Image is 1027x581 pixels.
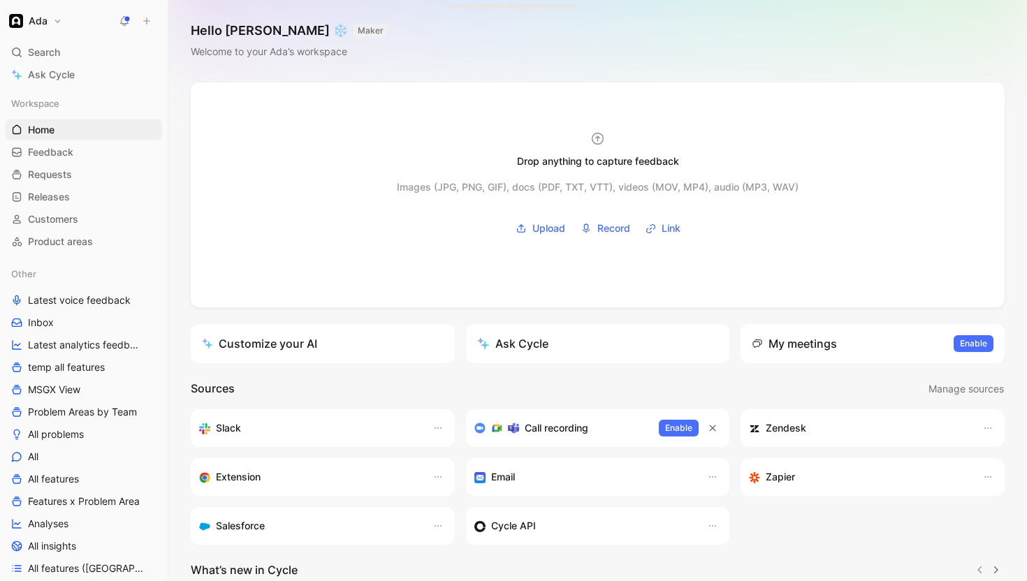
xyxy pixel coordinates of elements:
span: Other [11,267,36,281]
a: Feedback [6,142,162,163]
a: MSGX View [6,379,162,400]
div: Drop anything to capture feedback [517,153,679,170]
span: Latest voice feedback [28,293,131,307]
a: All [6,446,162,467]
span: Latest analytics feedback [28,338,143,352]
img: Ada [9,14,23,28]
button: Manage sources [928,380,1005,398]
h3: Salesforce [216,517,265,534]
span: All insights [28,539,76,553]
h2: What’s new in Cycle [191,561,298,578]
h1: Ada [29,15,48,27]
span: Link [662,220,680,237]
h3: Slack [216,420,241,436]
div: Workspace [6,93,162,114]
span: Ask Cycle [28,66,75,83]
h3: Call recording [525,420,588,436]
span: MSGX View [28,383,80,397]
span: Analyses [28,517,68,531]
span: Problem Areas by Team [28,405,137,419]
span: Upload [532,220,565,237]
span: Releases [28,190,70,204]
div: Forward emails to your feedback inbox [474,469,694,485]
span: Search [28,44,60,61]
span: Manage sources [928,381,1004,397]
div: Sync customers & send feedback from custom sources. Get inspired by our favorite use case [474,517,694,534]
div: Search [6,42,162,63]
a: Latest analytics feedback [6,334,162,355]
h2: Sources [191,380,235,398]
div: Ask Cycle [477,335,548,352]
button: Link [641,218,685,239]
button: Record [576,218,635,239]
a: All insights [6,536,162,557]
div: My meetings [752,335,837,352]
span: Enable [665,421,692,435]
span: All [28,450,38,464]
div: Sync your customers, send feedback and get updates in Slack [199,420,418,436]
a: Features x Problem Area [6,491,162,512]
a: All features ([GEOGRAPHIC_DATA]) [6,558,162,579]
a: All features [6,469,162,490]
a: temp all features [6,357,162,378]
span: All problems [28,427,84,441]
span: Home [28,123,54,137]
a: Inbox [6,312,162,333]
a: Analyses [6,513,162,534]
div: Sync customers and create docs [749,420,968,436]
div: Welcome to your Ada’s workspace [191,43,388,60]
div: Images (JPG, PNG, GIF), docs (PDF, TXT, VTT), videos (MOV, MP4), audio (MP3, WAV) [397,179,799,196]
div: Other [6,263,162,284]
span: Inbox [28,316,54,330]
span: Enable [960,337,987,351]
span: Workspace [11,96,59,110]
a: Releases [6,186,162,207]
button: Enable [659,420,699,436]
span: Product areas [28,235,93,249]
a: Ask Cycle [6,64,162,85]
h3: Cycle API [491,517,536,534]
button: Ask Cycle [466,324,730,363]
a: Product areas [6,231,162,252]
h3: Zendesk [766,420,806,436]
h3: Zapier [766,469,795,485]
span: All features [28,472,79,486]
h3: Extension [216,469,261,485]
button: Upload [511,218,570,239]
span: All features ([GEOGRAPHIC_DATA]) [28,561,146,575]
a: Requests [6,164,162,185]
span: temp all features [28,360,105,374]
a: Customers [6,209,162,230]
div: Capture feedback from anywhere on the web [199,469,418,485]
div: Record & transcribe meetings from Zoom, Meet & Teams. [474,420,648,436]
span: Requests [28,168,72,182]
div: Capture feedback from thousands of sources with Zapier (survey results, recordings, sheets, etc). [749,469,968,485]
button: MAKER [354,24,388,38]
a: Home [6,119,162,140]
div: Customize your AI [202,335,317,352]
span: Record [597,220,630,237]
h1: Hello [PERSON_NAME] ❄️ [191,22,388,39]
span: Feedback [28,145,73,159]
button: Enable [954,335,993,352]
a: Customize your AI [191,324,455,363]
a: Problem Areas by Team [6,402,162,422]
h3: Email [491,469,515,485]
a: All problems [6,424,162,445]
a: Latest voice feedback [6,290,162,311]
span: Features x Problem Area [28,494,140,508]
span: Customers [28,212,78,226]
button: AdaAda [6,11,66,31]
